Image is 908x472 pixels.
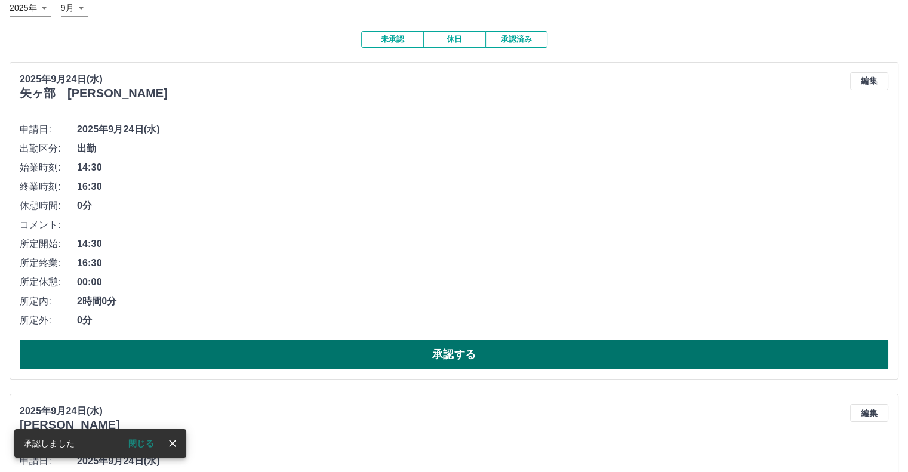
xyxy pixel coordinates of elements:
span: 14:30 [77,161,888,175]
span: 2025年9月24日(水) [77,122,888,137]
span: 2時間0分 [77,294,888,309]
button: 未承認 [361,31,423,48]
span: 出勤区分: [20,141,77,156]
span: 16:30 [77,180,888,194]
span: コメント: [20,218,77,232]
span: 00:00 [77,275,888,289]
span: 申請日: [20,454,77,468]
button: 承認済み [485,31,547,48]
span: 出勤 [77,141,888,156]
h3: [PERSON_NAME] [20,418,120,432]
div: 承認しました [24,433,75,454]
span: 申請日: [20,122,77,137]
span: 休憩時間: [20,199,77,213]
button: 編集 [850,404,888,422]
span: 始業時刻: [20,161,77,175]
button: 編集 [850,72,888,90]
h3: 矢ヶ部 [PERSON_NAME] [20,87,168,100]
p: 2025年9月24日(水) [20,72,168,87]
span: 16:30 [77,256,888,270]
span: 2025年9月24日(水) [77,454,888,468]
span: 0分 [77,199,888,213]
span: 所定終業: [20,256,77,270]
span: 0分 [77,313,888,328]
span: 所定開始: [20,237,77,251]
span: 14:30 [77,237,888,251]
button: 休日 [423,31,485,48]
button: 閉じる [119,434,164,452]
button: close [164,434,181,452]
span: 所定外: [20,313,77,328]
span: 所定休憩: [20,275,77,289]
button: 承認する [20,340,888,369]
span: 所定内: [20,294,77,309]
p: 2025年9月24日(水) [20,404,120,418]
span: 終業時刻: [20,180,77,194]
